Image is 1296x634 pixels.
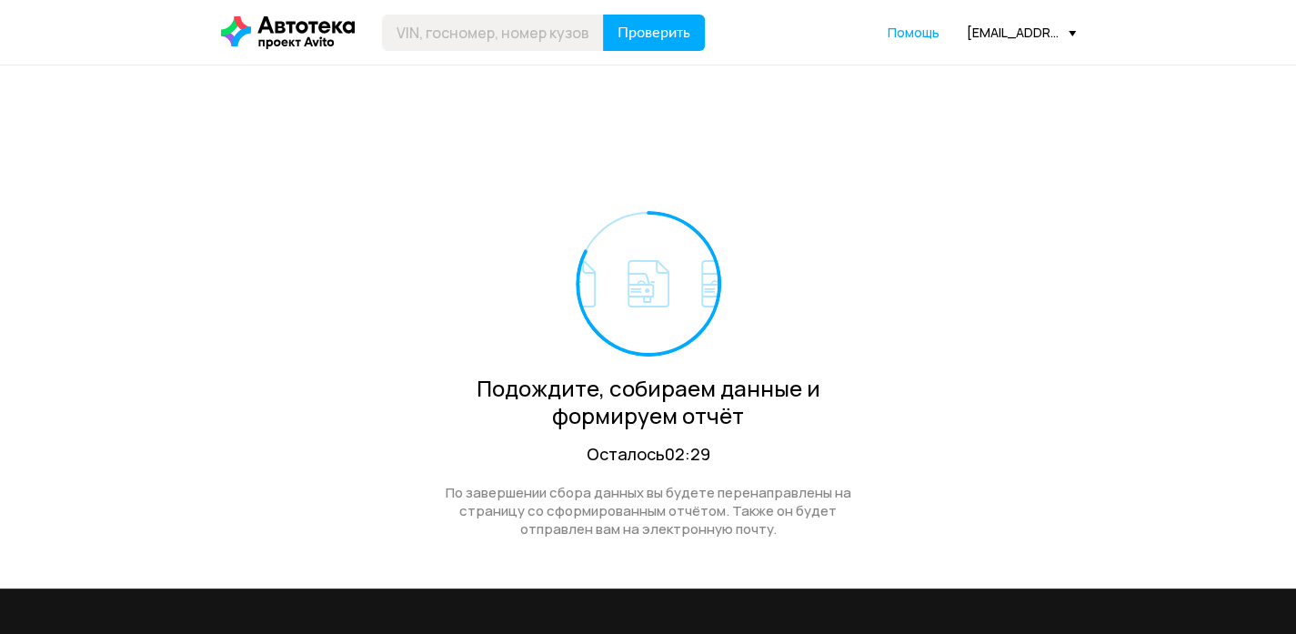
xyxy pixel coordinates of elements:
[426,443,871,466] div: Осталось 02:29
[888,24,939,42] a: Помощь
[382,15,604,51] input: VIN, госномер, номер кузова
[426,484,871,538] div: По завершении сбора данных вы будете перенаправлены на страницу со сформированным отчётом. Также ...
[967,24,1076,41] div: [EMAIL_ADDRESS][DOMAIN_NAME]
[426,375,871,429] div: Подождите, собираем данные и формируем отчёт
[888,24,939,41] span: Помощь
[603,15,705,51] button: Проверить
[618,25,690,40] span: Проверить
